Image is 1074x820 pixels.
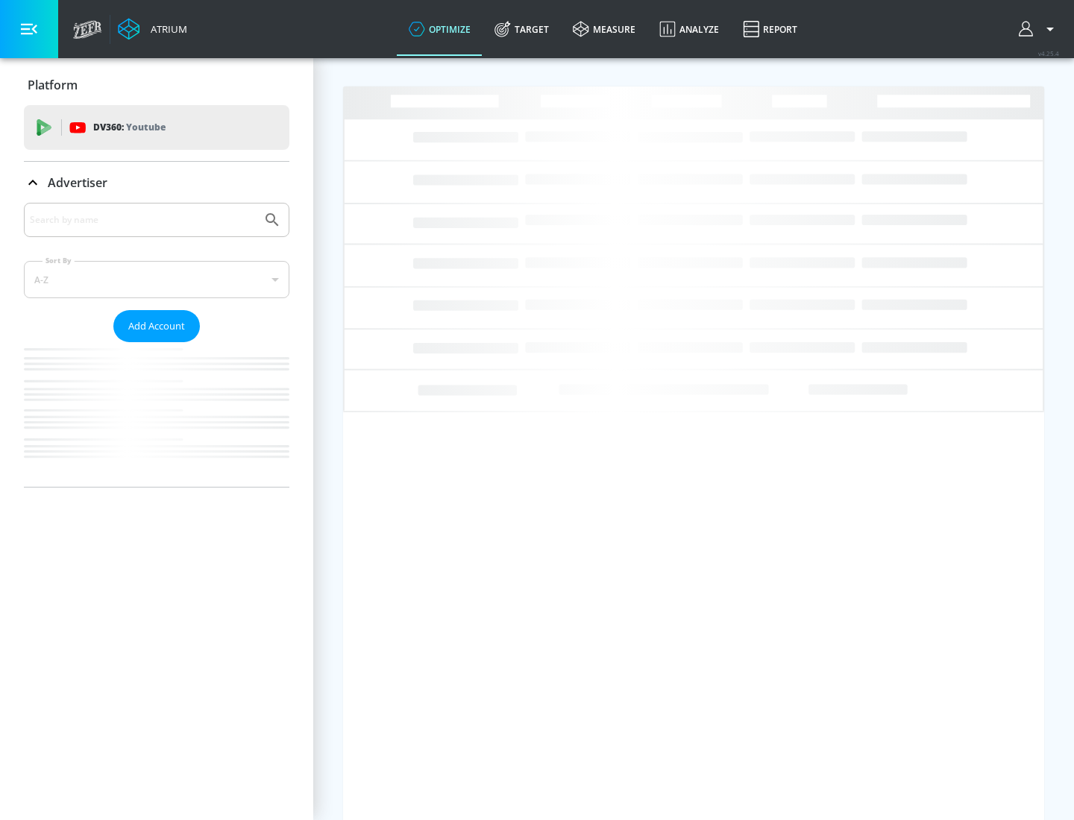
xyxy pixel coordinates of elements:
p: Advertiser [48,174,107,191]
div: Platform [24,64,289,106]
label: Sort By [43,256,75,265]
p: Platform [28,77,78,93]
a: Report [731,2,809,56]
div: Atrium [145,22,187,36]
nav: list of Advertiser [24,342,289,487]
a: measure [561,2,647,56]
div: Advertiser [24,203,289,487]
input: Search by name [30,210,256,230]
div: DV360: Youtube [24,105,289,150]
p: DV360: [93,119,166,136]
a: Analyze [647,2,731,56]
span: Add Account [128,318,185,335]
a: optimize [397,2,483,56]
div: A-Z [24,261,289,298]
a: Target [483,2,561,56]
a: Atrium [118,18,187,40]
button: Add Account [113,310,200,342]
p: Youtube [126,119,166,135]
div: Advertiser [24,162,289,204]
span: v 4.25.4 [1038,49,1059,57]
